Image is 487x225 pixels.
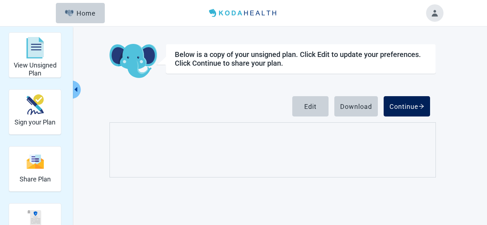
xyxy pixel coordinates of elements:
[9,89,61,135] div: Sign your Plan
[15,118,55,126] h2: Sign your Plan
[26,94,44,115] img: Sign your Plan
[389,103,424,110] div: Continue
[292,96,329,116] button: Edit
[426,4,443,22] button: Toggle account menu
[20,175,51,183] h2: Share Plan
[418,103,424,109] span: arrow-right
[12,61,58,77] h2: View Unsigned Plan
[26,154,44,169] img: Share Plan
[206,7,281,19] img: Koda Health
[304,103,317,110] div: Edit
[384,96,430,116] button: Continue arrow-right
[9,146,61,192] div: Share Plan
[9,32,61,78] div: View Unsigned Plan
[340,103,372,110] div: Download
[218,123,327,177] iframe: elephant
[110,44,157,79] img: Koda Elephant
[26,37,44,59] img: View Unsigned Plan
[56,3,105,23] button: ElephantHome
[65,10,74,16] img: Elephant
[72,86,79,93] span: caret-left
[65,9,96,17] div: Home
[334,96,378,116] button: Download
[175,50,427,67] div: Below is a copy of your unsigned plan. Click Edit to update your preferences. Click Continue to s...
[71,81,81,99] button: Collapse menu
